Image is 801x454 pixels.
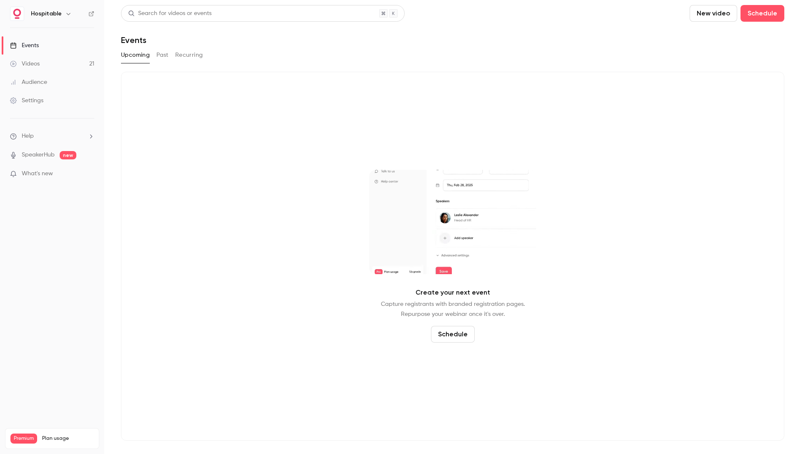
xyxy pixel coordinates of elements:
button: Recurring [175,48,203,62]
p: Capture registrants with branded registration pages. Repurpose your webinar once it's over. [381,299,525,319]
img: Hospitable [10,7,24,20]
div: Search for videos or events [128,9,212,18]
span: new [60,151,76,159]
button: Upcoming [121,48,150,62]
button: Schedule [431,326,475,343]
span: What's new [22,169,53,178]
button: Schedule [741,5,784,22]
li: help-dropdown-opener [10,132,94,141]
p: Create your next event [416,288,490,298]
span: Help [22,132,34,141]
div: Videos [10,60,40,68]
div: Settings [10,96,43,105]
a: SpeakerHub [22,151,55,159]
span: Plan usage [42,435,94,442]
span: Premium [10,434,37,444]
h1: Events [121,35,146,45]
button: Past [156,48,169,62]
div: Audience [10,78,47,86]
div: Events [10,41,39,50]
button: New video [690,5,737,22]
iframe: Noticeable Trigger [84,170,94,178]
h6: Hospitable [31,10,62,18]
